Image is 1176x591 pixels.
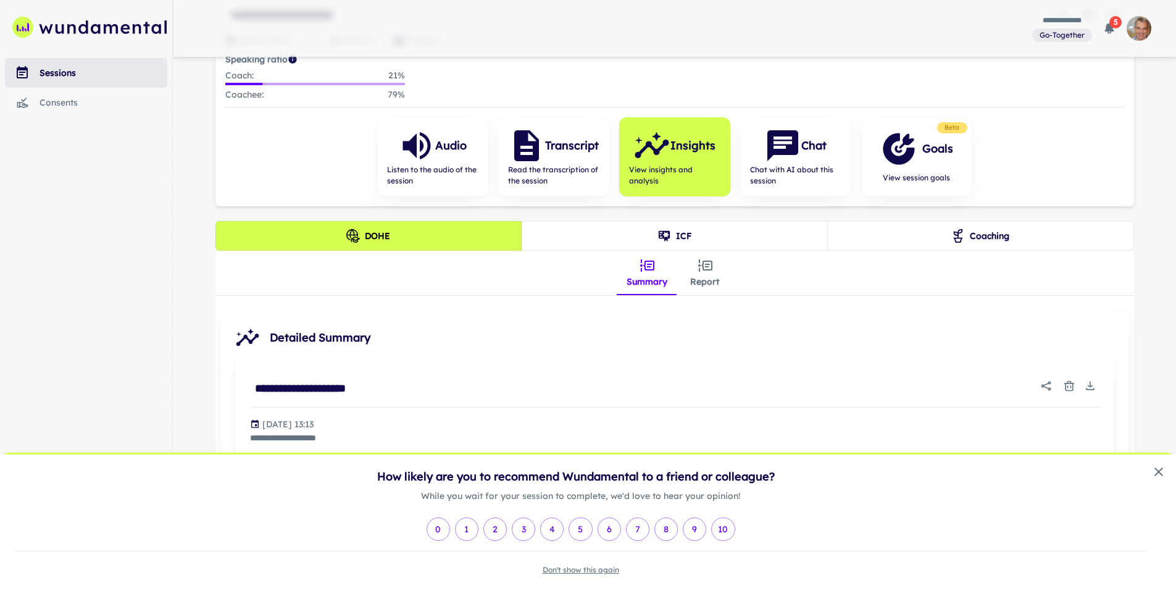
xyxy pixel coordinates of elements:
[922,140,953,157] h6: Goals
[288,54,298,64] svg: Coach/coachee ideal ratio of speaking is roughly 20:80. Mentor/mentee ideal ratio of speaking is ...
[270,329,1119,346] span: Detailed Summary
[617,251,733,295] div: insights tabs
[827,221,1134,251] button: Coaching
[225,88,264,102] p: Coachee :
[521,221,828,251] button: ICF
[387,164,478,187] span: Listen to the audio of the session
[512,518,535,541] button: 3
[683,518,706,541] button: 9
[1097,16,1122,41] button: 5
[598,518,621,541] button: 6
[1060,377,1078,395] button: Delete
[40,96,167,109] div: consents
[1035,30,1090,41] span: Go-Together
[543,564,619,576] button: Don't show this again
[215,221,1134,251] div: theme selection
[1146,459,1171,484] button: close
[880,172,953,183] span: View session goals
[215,221,522,251] button: DOHE
[861,117,972,196] button: GoalsView session goals
[388,69,405,83] p: 21 %
[498,117,609,196] button: TranscriptRead the transcription of the session
[15,469,1146,484] h6: How likely are you to recommend Wundamental to a friend or colleague?
[5,88,167,117] a: consents
[427,518,450,541] button: 0
[1035,375,1057,397] button: Share report
[225,54,288,65] strong: Speaking ratio
[545,137,599,154] h6: Transcript
[801,137,827,154] h6: Chat
[388,88,405,102] p: 79 %
[626,518,649,541] button: 7
[1032,27,1092,43] span: You are a member of this workspace. Contact your workspace owner for assistance.
[629,164,720,187] span: View insights and analysis
[377,117,488,196] button: AudioListen to the audio of the session
[711,518,735,541] button: 10
[15,489,1146,503] p: While you wait for your session to complete, we'd love to hear your opinion!
[569,518,592,541] button: 5
[1109,16,1122,28] span: 5
[617,251,677,295] button: Summary
[1127,16,1151,41] img: photoURL
[540,518,564,541] button: 4
[262,417,314,431] p: Generated at
[225,69,254,83] p: Coach :
[670,137,715,154] h6: Insights
[435,137,467,154] h6: Audio
[750,164,841,187] span: Chat with AI about this session
[508,164,599,187] span: Read the transcription of the session
[654,518,678,541] button: 8
[1081,377,1099,395] button: Download
[619,117,730,196] button: InsightsView insights and analysis
[677,251,733,295] button: Report
[455,518,478,541] button: 1
[40,66,167,80] div: sessions
[940,123,965,133] span: Beta
[740,117,851,196] button: ChatChat with AI about this session
[483,518,507,541] button: 2
[5,58,167,88] a: sessions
